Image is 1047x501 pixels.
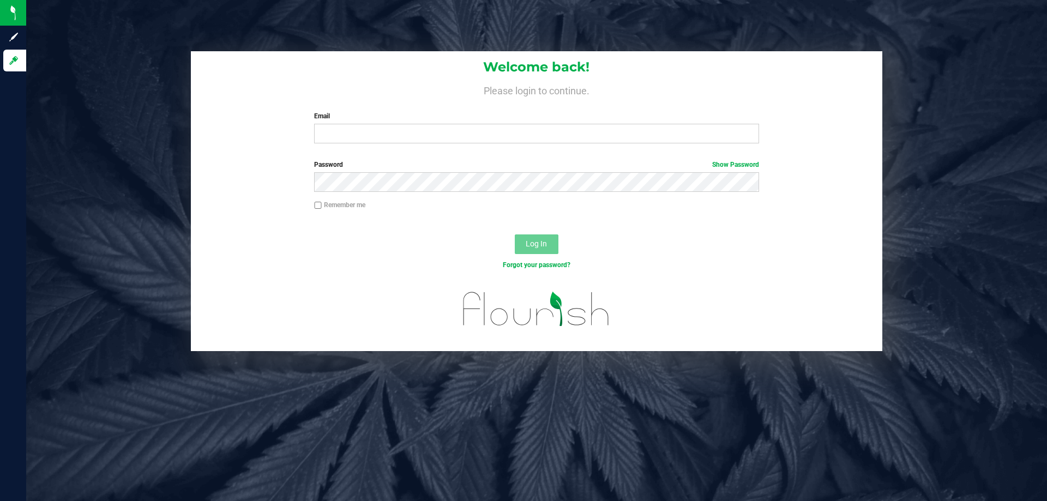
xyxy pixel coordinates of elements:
[450,281,623,337] img: flourish_logo.svg
[191,83,882,96] h4: Please login to continue.
[314,161,343,168] span: Password
[191,60,882,74] h1: Welcome back!
[314,202,322,209] input: Remember me
[712,161,759,168] a: Show Password
[314,200,365,210] label: Remember me
[526,239,547,248] span: Log In
[314,111,759,121] label: Email
[8,32,19,43] inline-svg: Sign up
[515,234,558,254] button: Log In
[8,55,19,66] inline-svg: Log in
[503,261,570,269] a: Forgot your password?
